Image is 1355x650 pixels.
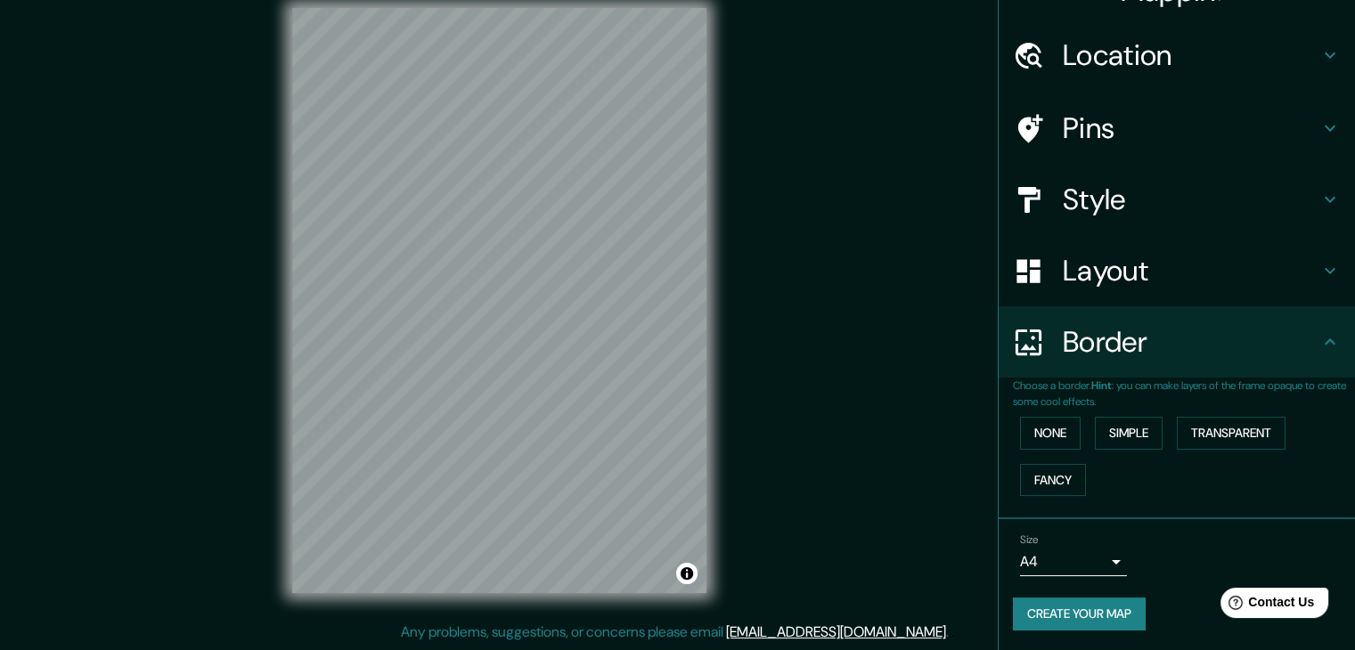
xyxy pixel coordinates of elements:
div: . [949,622,951,643]
button: Create your map [1013,597,1146,630]
h4: Location [1063,37,1319,73]
p: Choose a border. : you can make layers of the frame opaque to create some cool effects. [1013,378,1355,410]
a: [EMAIL_ADDRESS][DOMAIN_NAME] [726,622,946,641]
div: Pins [999,93,1355,164]
div: Layout [999,235,1355,306]
div: Location [999,20,1355,91]
iframe: Help widget launcher [1196,581,1335,630]
button: Fancy [1020,464,1086,497]
h4: Style [1063,182,1319,217]
h4: Border [1063,324,1319,360]
canvas: Map [292,8,706,593]
div: Border [999,306,1355,378]
button: Toggle attribution [676,563,698,584]
b: Hint [1091,378,1112,393]
h4: Pins [1063,110,1319,146]
button: None [1020,417,1081,450]
p: Any problems, suggestions, or concerns please email . [401,622,949,643]
button: Simple [1095,417,1163,450]
h4: Layout [1063,253,1319,288]
label: Size [1020,532,1039,548]
div: . [951,622,955,643]
div: Style [999,164,1355,235]
button: Transparent [1177,417,1286,450]
div: A4 [1020,548,1127,576]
